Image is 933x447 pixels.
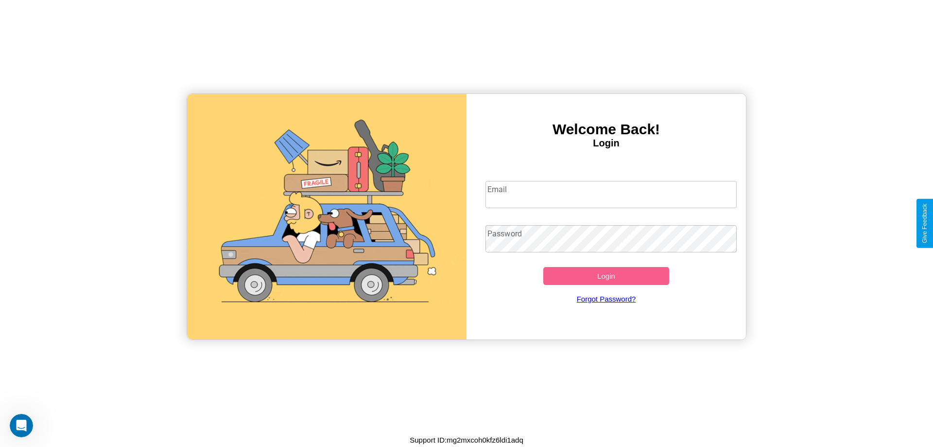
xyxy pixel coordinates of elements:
[481,285,732,313] a: Forgot Password?
[921,204,928,243] div: Give Feedback
[410,433,523,447] p: Support ID: mg2mxcoh0kfz6ldi1adq
[543,267,669,285] button: Login
[466,121,746,138] h3: Welcome Back!
[10,414,33,437] iframe: Intercom live chat
[466,138,746,149] h4: Login
[187,94,466,340] img: gif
